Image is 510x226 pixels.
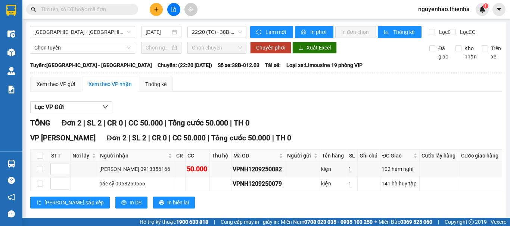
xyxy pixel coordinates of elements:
[295,26,333,38] button: printerIn phơi
[87,118,102,127] span: SL 2
[378,26,422,38] button: bar-chartThống kê
[412,4,476,14] span: nguyenhao.thienha
[152,134,167,142] span: CR 0
[484,3,487,9] span: 1
[187,164,208,174] div: 50.000
[145,80,167,88] div: Thống kê
[382,152,412,160] span: ĐC Giao
[83,118,85,127] span: |
[347,150,358,162] th: SL
[7,48,15,56] img: warehouse-icon
[146,28,170,36] input: 12/09/2025
[382,179,418,188] div: 141 hà huy tập
[320,150,347,162] th: Tên hàng
[307,44,331,52] span: Xuất Excel
[103,118,105,127] span: |
[99,165,173,173] div: [PERSON_NAME] 0913356166
[174,150,186,162] th: CR
[72,152,90,160] span: Nơi lấy
[492,3,506,16] button: caret-down
[140,218,208,226] span: Hỗ trợ kỹ thuật:
[393,28,416,36] span: Thống kê
[125,118,127,127] span: |
[153,197,195,209] button: printerIn biên lai
[167,198,189,207] span: In biên lai
[211,134,270,142] span: Tổng cước 50.000
[214,218,215,226] span: |
[30,101,112,113] button: Lọc VP Gửi
[30,134,96,142] span: VP [PERSON_NAME]
[30,118,50,127] span: TỔNG
[234,118,249,127] span: TH 0
[310,28,327,36] span: In phơi
[400,219,432,225] strong: 0369 525 060
[115,197,147,209] button: printerIn DS
[335,26,376,38] button: In đơn chọn
[99,179,173,188] div: bác sỹ 0968259666
[7,86,15,93] img: solution-icon
[30,62,152,68] b: Tuyến: [GEOGRAPHIC_DATA] - [GEOGRAPHIC_DATA]
[188,7,193,12] span: aim
[41,5,129,13] input: Tìm tên, số ĐT hoặc mã đơn
[233,179,284,188] div: VPNH1209250079
[31,7,36,12] span: search
[169,134,171,142] span: |
[44,198,104,207] span: [PERSON_NAME] sắp xếp
[321,165,346,173] div: kiện
[358,150,380,162] th: Ghi chú
[479,6,486,13] img: icon-new-feature
[7,30,15,38] img: warehouse-icon
[488,44,504,61] span: Trên xe
[230,118,232,127] span: |
[132,134,146,142] span: SL 2
[34,102,64,112] span: Lọc VP Gửi
[184,3,198,16] button: aim
[233,165,284,174] div: VPNH1209250082
[457,28,476,36] span: Lọc CC
[158,61,212,69] span: Chuyến: (22:20 [DATE])
[304,219,373,225] strong: 0708 023 035 - 0935 103 250
[382,165,418,173] div: 102 hàm nghi
[221,218,279,226] span: Cung cấp máy in - giấy in:
[348,165,356,173] div: 1
[231,176,285,191] td: VPNH1209250079
[276,134,291,142] span: TH 0
[34,42,131,53] span: Chọn tuyến
[107,134,127,142] span: Đơn 2
[298,45,304,51] span: download
[186,150,209,162] th: CC
[286,61,363,69] span: Loại xe: Limousine 19 phòng VIP
[154,7,159,12] span: plus
[250,26,293,38] button: syncLàm mới
[171,7,176,12] span: file-add
[146,44,170,52] input: Chọn ngày
[496,6,503,13] span: caret-down
[233,152,277,160] span: Mã GD
[469,219,474,225] span: copyright
[36,200,41,206] span: sort-ascending
[34,26,131,38] span: Hà Nội - Hà Tĩnh
[210,150,231,162] th: Thu hộ
[435,44,451,61] span: Đã giao
[148,134,150,142] span: |
[62,118,81,127] span: Đơn 2
[37,80,75,88] div: Xem theo VP gửi
[256,29,262,35] span: sync
[168,118,228,127] span: Tổng cước 50.000
[167,3,180,16] button: file-add
[192,42,242,53] span: Chọn chuyến
[420,150,459,162] th: Cước lấy hàng
[348,179,356,188] div: 1
[128,118,163,127] span: CC 50.000
[172,134,206,142] span: CC 50.000
[483,3,488,9] sup: 1
[281,218,373,226] span: Miền Nam
[250,42,291,54] button: Chuyển phơi
[301,29,307,35] span: printer
[379,218,432,226] span: Miền Bắc
[192,26,242,38] span: 22:20 (TC) - 38B-012.03
[128,134,130,142] span: |
[8,210,15,217] span: message
[272,134,274,142] span: |
[130,198,142,207] span: In DS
